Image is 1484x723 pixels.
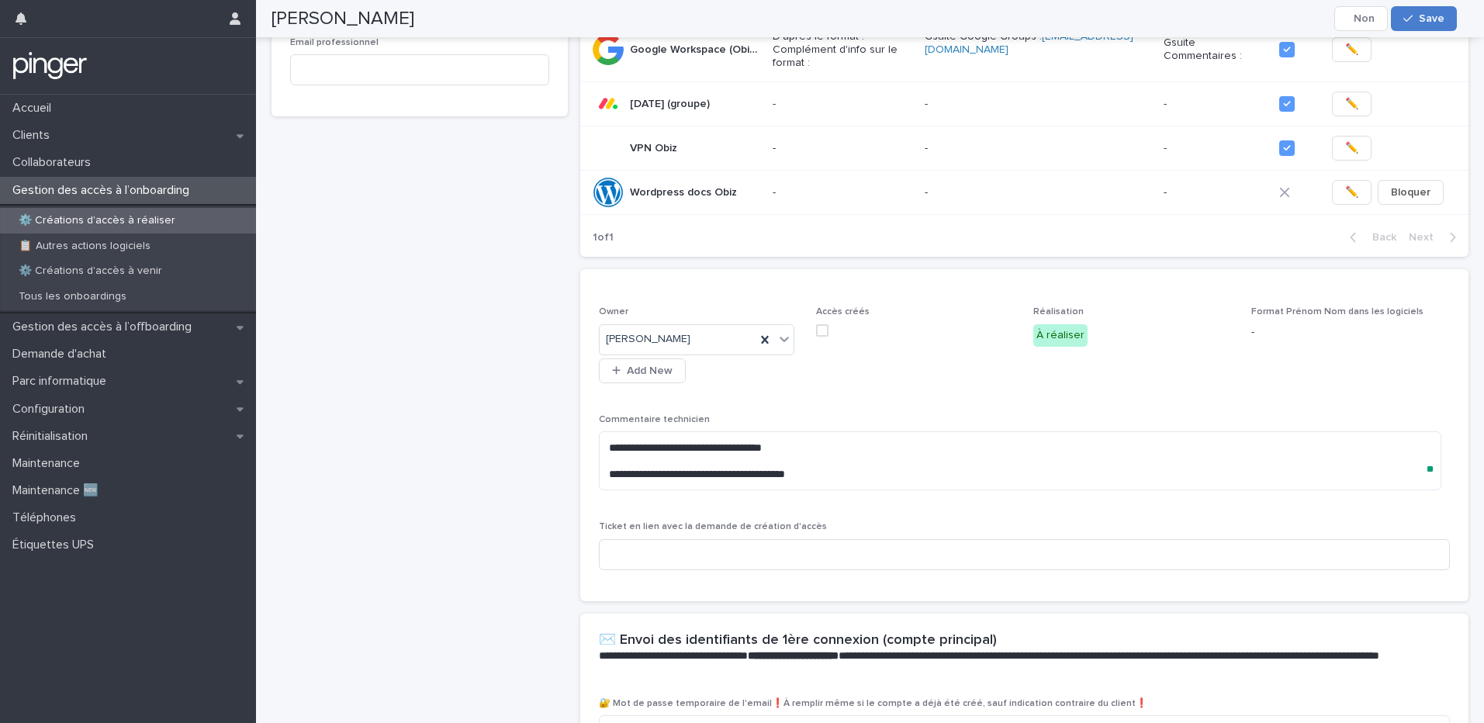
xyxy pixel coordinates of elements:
[580,126,1468,171] tr: VPN ObizVPN Obiz ---✏️
[12,50,88,81] img: mTgBEunGTSyRkCgitkcU
[630,40,763,57] p: Google Workspace (Obiz -SLD)
[773,142,913,155] p: -
[1345,96,1358,112] span: ✏️
[6,214,188,227] p: ⚙️ Créations d'accès à réaliser
[925,31,1133,55] a: [EMAIL_ADDRESS][DOMAIN_NAME]
[1337,230,1403,244] button: Back
[580,82,1468,126] tr: [DATE] (groupe)[DATE] (groupe) ---✏️
[6,538,106,552] p: Étiquettes UPS
[6,183,202,198] p: Gestion des accès à l’onboarding
[580,17,1468,81] tr: Google Workspace (Obiz -SLD)Google Workspace (Obiz -SLD) D'après le format : Complément d'info su...
[6,483,111,498] p: Maintenance 🆕
[6,456,92,471] p: Maintenance
[773,98,913,111] p: -
[6,374,119,389] p: Parc informatique
[1332,37,1372,62] button: ✏️
[580,171,1468,215] tr: Wordpress docs ObizWordpress docs Obiz ---✏️Bloquer
[1419,13,1444,24] span: Save
[773,186,913,199] p: -
[1345,42,1358,57] span: ✏️
[6,240,163,253] p: 📋 Autres actions logiciels
[1164,186,1267,199] p: -
[1378,180,1444,205] button: Bloquer
[630,95,713,111] p: [DATE] (groupe)
[925,98,1151,111] p: -
[1345,185,1358,200] span: ✏️
[599,415,710,424] span: Commentaire technicien
[1391,6,1457,31] button: Save
[1033,307,1084,317] span: Réalisation
[599,358,686,383] button: Add New
[6,347,119,361] p: Demande d'achat
[6,128,62,143] p: Clients
[272,8,414,30] h2: [PERSON_NAME]
[6,290,139,303] p: Tous les onboardings
[1363,232,1396,243] span: Back
[599,632,997,649] h2: ✉️ Envoi des identifiants de 1ère connexion (compte principal)
[925,30,1151,69] p: Gsuite Google Groups :
[816,307,870,317] span: Accès créés
[606,331,690,348] span: [PERSON_NAME]
[599,522,827,531] span: Ticket en lien avec la demande de création d'accès
[1164,98,1267,111] p: -
[1391,185,1430,200] span: Bloquer
[599,307,628,317] span: Owner
[627,365,673,376] span: Add New
[1409,232,1443,243] span: Next
[1164,36,1267,63] p: Gsuite Commentaires :
[1332,92,1372,116] button: ✏️
[1251,307,1423,317] span: Format Prénom Nom dans les logiciels
[1251,324,1450,341] p: -
[6,265,175,278] p: ⚙️ Créations d'accès à venir
[6,402,97,417] p: Configuration
[6,320,204,334] p: Gestion des accès à l’offboarding
[1403,230,1468,244] button: Next
[6,510,88,525] p: Téléphones
[630,183,740,199] p: Wordpress docs Obiz
[599,699,1147,708] span: 🔐 Mot de passe temporaire de l'email❗À remplir même si le compte a déjà été créé, sauf indication...
[1164,142,1267,155] p: -
[6,101,64,116] p: Accueil
[1332,136,1372,161] button: ✏️
[630,139,680,155] p: VPN Obiz
[925,142,1151,155] p: -
[1332,180,1372,205] button: ✏️
[6,429,100,444] p: Réinitialisation
[1345,140,1358,156] span: ✏️
[773,30,913,69] p: D'après le format : Complément d'info sur le format :
[925,186,1151,199] p: -
[6,155,103,170] p: Collaborateurs
[580,219,626,257] p: 1 of 1
[1033,324,1088,347] div: À réaliser
[290,38,379,47] span: Email professionnel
